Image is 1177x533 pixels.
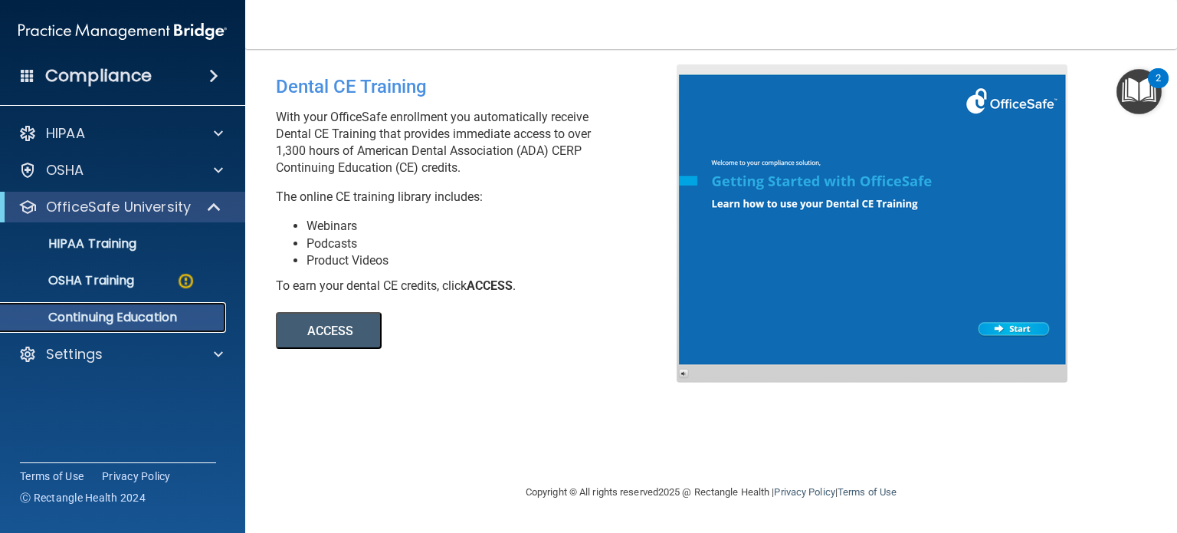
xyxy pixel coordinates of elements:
[10,310,219,325] p: Continuing Education
[1116,69,1162,114] button: Open Resource Center, 2 new notifications
[276,64,688,109] div: Dental CE Training
[20,490,146,505] span: Ⓒ Rectangle Health 2024
[46,124,85,143] p: HIPAA
[431,468,991,517] div: Copyright © All rights reserved 2025 @ Rectangle Health | |
[46,345,103,364] p: Settings
[10,273,134,288] p: OSHA Training
[18,124,223,143] a: HIPAA
[276,278,688,294] div: To earn your dental CE credits, click .
[10,236,136,252] p: HIPAA Training
[18,345,223,364] a: Settings
[18,198,222,216] a: OfficeSafe University
[18,16,227,47] img: PMB logo
[176,271,195,291] img: warning-circle.0cc9ac19.png
[307,218,688,235] li: Webinars
[913,425,1159,485] iframe: Drift Widget Chat Controller
[838,486,897,498] a: Terms of Use
[276,326,695,337] a: ACCESS
[18,161,223,179] a: OSHA
[276,189,688,206] p: The online CE training library includes:
[276,109,688,176] p: With your OfficeSafe enrollment you automatically receive Dental CE Training that provides immedi...
[1156,78,1161,98] div: 2
[307,252,688,269] li: Product Videos
[45,65,152,87] h4: Compliance
[46,161,84,179] p: OSHA
[20,469,84,484] a: Terms of Use
[307,235,688,252] li: Podcasts
[467,278,513,293] b: ACCESS
[276,312,382,349] button: ACCESS
[102,469,171,484] a: Privacy Policy
[46,198,191,216] p: OfficeSafe University
[774,486,834,498] a: Privacy Policy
